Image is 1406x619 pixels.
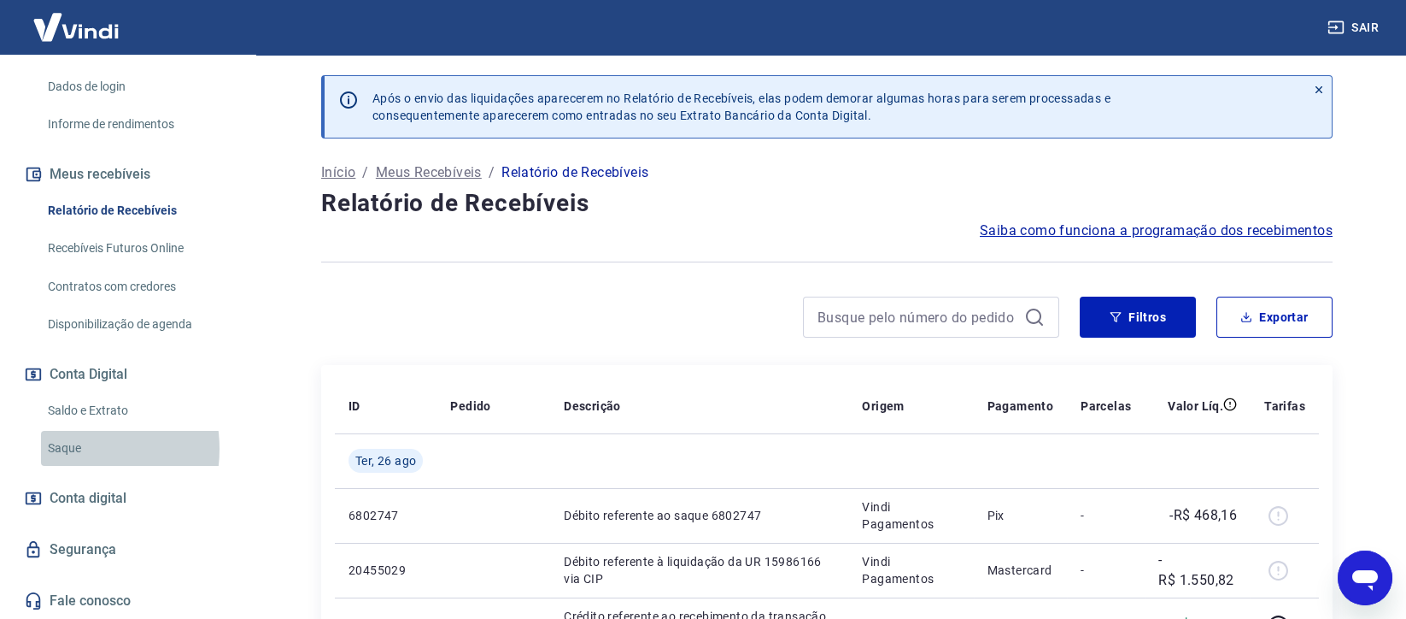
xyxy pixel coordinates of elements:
[372,90,1110,124] p: Após o envio das liquidações aparecerem no Relatório de Recebíveis, elas podem demorar algumas ho...
[1081,562,1131,579] p: -
[1168,398,1223,415] p: Valor Líq.
[862,553,959,587] p: Vindi Pagamentos
[41,193,235,228] a: Relatório de Recebíveis
[1338,551,1392,605] iframe: Button to launch messaging window
[862,398,904,415] p: Origem
[21,1,132,53] img: Vindi
[1081,398,1131,415] p: Parcelas
[1158,550,1237,591] p: -R$ 1.550,82
[501,162,648,183] p: Relatório de Recebíveis
[50,486,126,510] span: Conta digital
[987,562,1054,579] p: Mastercard
[41,431,235,466] a: Saque
[362,162,368,183] p: /
[349,507,423,524] p: 6802747
[489,162,495,183] p: /
[987,398,1054,415] p: Pagamento
[41,69,235,104] a: Dados de login
[862,498,959,533] p: Vindi Pagamentos
[1169,505,1237,526] p: -R$ 468,16
[349,562,423,579] p: 20455029
[376,162,482,183] a: Meus Recebíveis
[564,553,835,587] p: Débito referente à liquidação da UR 15986166 via CIP
[21,480,235,517] a: Conta digital
[21,156,235,193] button: Meus recebíveis
[41,231,235,266] a: Recebíveis Futuros Online
[1264,398,1305,415] p: Tarifas
[355,452,416,469] span: Ter, 26 ago
[1080,297,1196,338] button: Filtros
[321,186,1333,221] h4: Relatório de Recebíveis
[21,531,235,569] a: Segurança
[564,398,621,415] p: Descrição
[980,221,1333,241] a: Saiba como funciona a programação dos recebimentos
[1216,297,1333,338] button: Exportar
[450,398,490,415] p: Pedido
[1324,12,1385,44] button: Sair
[817,304,1017,330] input: Busque pelo número do pedido
[41,393,235,428] a: Saldo e Extrato
[987,507,1054,524] p: Pix
[349,398,360,415] p: ID
[21,356,235,393] button: Conta Digital
[564,507,835,524] p: Débito referente ao saque 6802747
[321,162,355,183] a: Início
[41,307,235,342] a: Disponibilização de agenda
[41,107,235,142] a: Informe de rendimentos
[1081,507,1131,524] p: -
[41,269,235,304] a: Contratos com credores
